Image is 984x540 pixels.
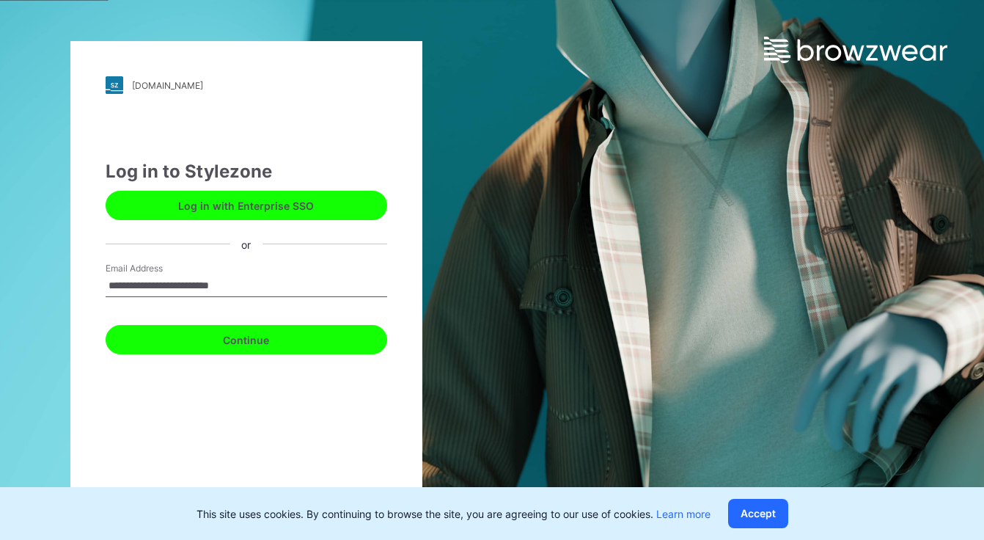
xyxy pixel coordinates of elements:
div: [DOMAIN_NAME] [132,80,203,91]
button: Accept [728,499,788,528]
img: stylezone-logo.562084cfcfab977791bfbf7441f1a819.svg [106,76,123,94]
button: Continue [106,325,387,354]
p: This site uses cookies. By continuing to browse the site, you are agreeing to our use of cookies. [197,506,711,522]
a: [DOMAIN_NAME] [106,76,387,94]
div: or [230,236,262,252]
div: Log in to Stylezone [106,158,387,185]
img: browzwear-logo.e42bd6dac1945053ebaf764b6aa21510.svg [764,37,947,63]
a: Learn more [656,508,711,520]
label: Email Address [106,262,208,275]
button: Log in with Enterprise SSO [106,191,387,220]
